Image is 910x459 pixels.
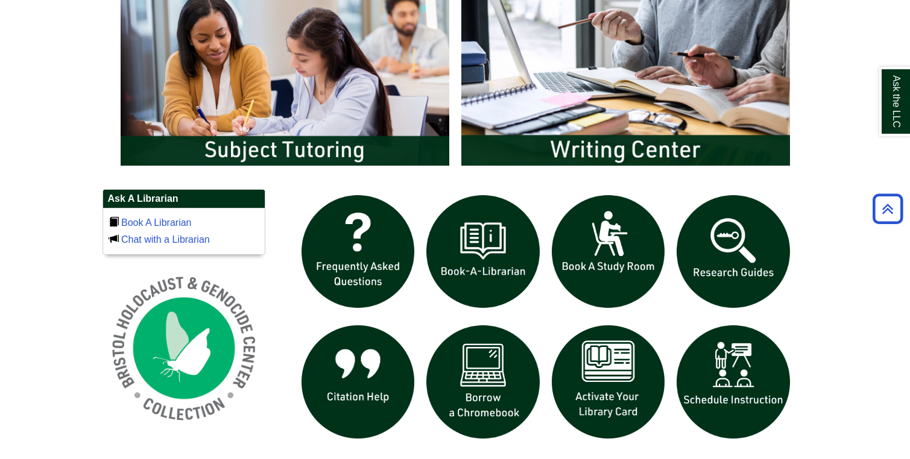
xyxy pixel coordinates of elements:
h2: Ask A Librarian [103,190,265,208]
img: Holocaust and Genocide Collection [103,267,265,429]
img: Book a Librarian icon links to book a librarian web page [420,189,546,314]
div: slideshow [295,189,796,450]
a: Back to Top [868,201,907,217]
img: Borrow a chromebook icon links to the borrow a chromebook web page [420,319,546,445]
img: Research Guides icon links to research guides web page [671,189,796,314]
img: frequently asked questions [295,189,421,314]
a: Book A Librarian [121,217,192,228]
img: book a study room icon links to book a study room web page [546,189,671,314]
img: For faculty. Schedule Library Instruction icon links to form. [671,319,796,445]
a: Chat with a Librarian [121,234,210,245]
img: activate Library Card icon links to form to activate student ID into library card [546,319,671,445]
img: citation help icon links to citation help guide page [295,319,421,445]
